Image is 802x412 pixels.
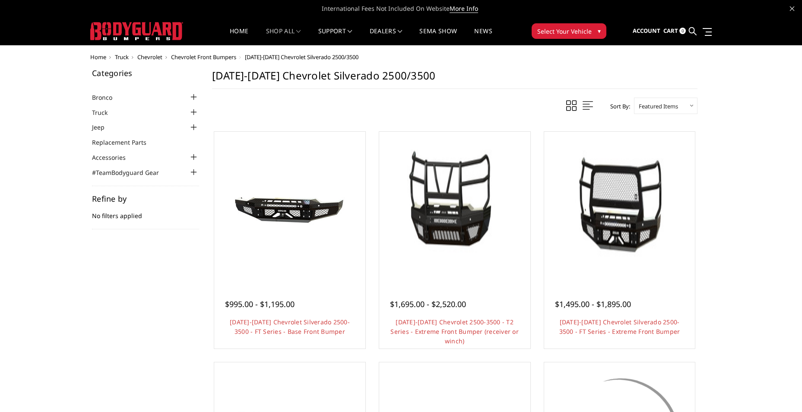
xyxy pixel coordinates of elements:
a: 2020-2023 Chevrolet 2500-3500 - T2 Series - Extreme Front Bumper (receiver or winch) 2020-2023 Ch... [381,134,528,281]
span: $1,495.00 - $1,895.00 [555,299,631,309]
a: Dealers [370,28,403,45]
h5: Refine by [92,195,199,203]
a: [DATE]-[DATE] Chevrolet Silverado 2500-3500 - FT Series - Extreme Front Bumper [559,318,680,336]
a: Support [318,28,352,45]
h1: [DATE]-[DATE] Chevrolet Silverado 2500/3500 [212,69,697,89]
a: Chevrolet Front Bumpers [171,53,236,61]
a: Cart 0 [663,19,686,43]
a: [DATE]-[DATE] Chevrolet 2500-3500 - T2 Series - Extreme Front Bumper (receiver or winch) [390,318,519,345]
span: Cart [663,27,678,35]
button: Select Your Vehicle [532,23,606,39]
a: Home [90,53,106,61]
a: Truck [115,53,129,61]
a: [DATE]-[DATE] Chevrolet Silverado 2500-3500 - FT Series - Base Front Bumper [230,318,350,336]
a: Account [633,19,660,43]
a: SEMA Show [419,28,457,45]
h5: Categories [92,69,199,77]
a: News [474,28,492,45]
span: [DATE]-[DATE] Chevrolet Silverado 2500/3500 [245,53,358,61]
a: #TeamBodyguard Gear [92,168,170,177]
a: 2020-2023 Chevrolet Silverado 2500-3500 - FT Series - Base Front Bumper 2020-2023 Chevrolet Silve... [216,134,363,281]
a: Truck [92,108,118,117]
a: Jeep [92,123,115,132]
span: ▾ [598,26,601,35]
a: Bronco [92,93,123,102]
span: $995.00 - $1,195.00 [225,299,295,309]
a: More Info [450,4,478,13]
span: $1,695.00 - $2,520.00 [390,299,466,309]
a: Home [230,28,248,45]
a: 2020-2023 Chevrolet Silverado 2500-3500 - FT Series - Extreme Front Bumper 2020-2023 Chevrolet Si... [546,134,693,281]
img: BODYGUARD BUMPERS [90,22,183,40]
a: Chevrolet [137,53,162,61]
span: 0 [679,28,686,34]
a: Accessories [92,153,136,162]
a: shop all [266,28,301,45]
div: No filters applied [92,195,199,229]
a: Replacement Parts [92,138,157,147]
label: Sort By: [605,100,630,113]
span: Select Your Vehicle [537,27,592,36]
span: Account [633,27,660,35]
